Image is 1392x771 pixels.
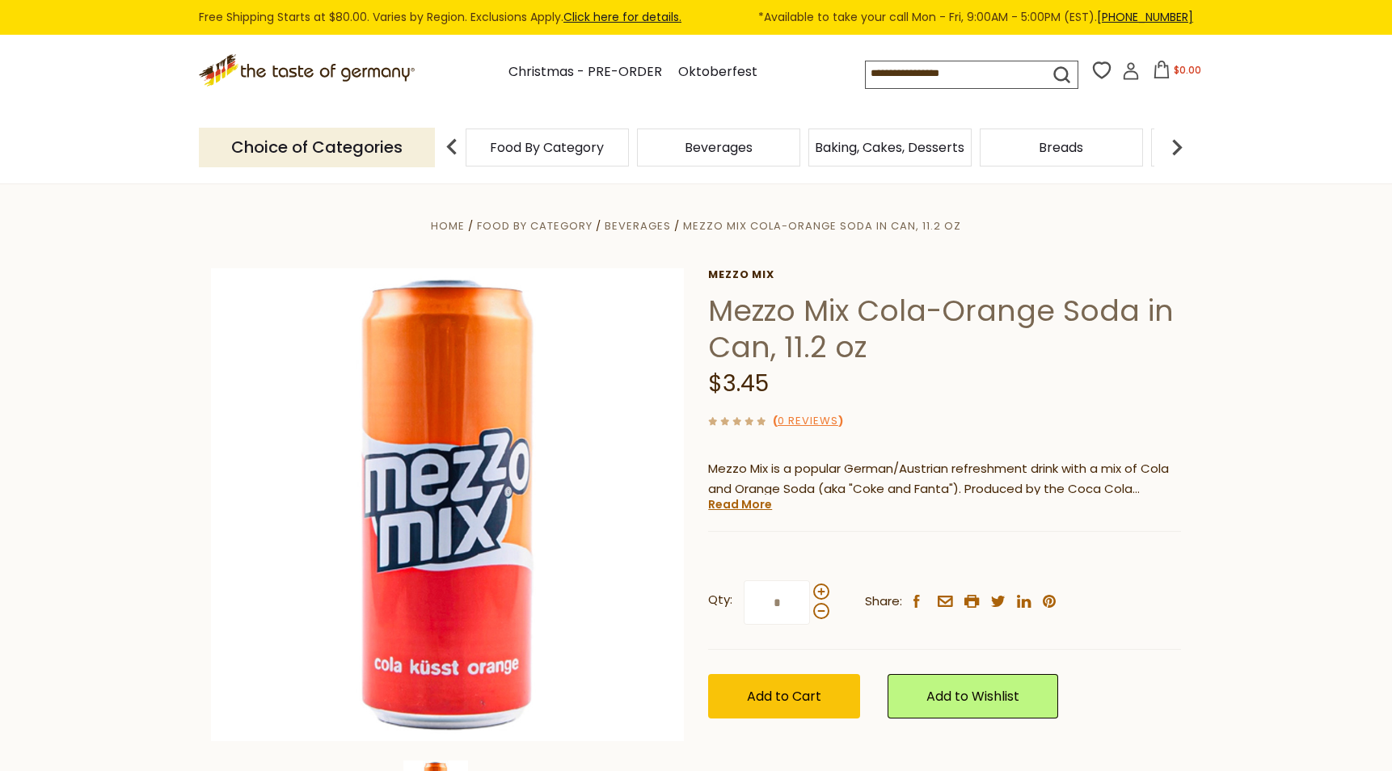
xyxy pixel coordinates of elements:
[431,218,465,234] a: Home
[888,674,1058,718] a: Add to Wishlist
[199,8,1193,27] div: Free Shipping Starts at $80.00. Varies by Region. Exclusions Apply.
[1174,63,1201,77] span: $0.00
[747,687,821,706] span: Add to Cart
[605,218,671,234] a: Beverages
[773,413,843,428] span: ( )
[708,459,1181,499] p: Mezzo Mix is a popular German/Austrian refreshment drink with a mix of Cola and Orange Soda (aka ...
[708,496,772,512] a: Read More
[744,580,810,625] input: Qty:
[683,218,961,234] a: Mezzo Mix Cola-Orange Soda in Can, 11.2 oz
[778,413,838,430] a: 0 Reviews
[1039,141,1083,154] a: Breads
[1097,9,1193,25] a: [PHONE_NUMBER]
[1161,131,1193,163] img: next arrow
[708,368,769,399] span: $3.45
[211,268,684,741] img: Mezzo Mix Cola-Orange Soda in Can, 11.2 oz
[490,141,604,154] a: Food By Category
[865,592,902,612] span: Share:
[563,9,681,25] a: Click here for details.
[1143,61,1212,85] button: $0.00
[685,141,753,154] a: Beverages
[508,61,662,83] a: Christmas - PRE-ORDER
[708,674,860,718] button: Add to Cart
[678,61,757,83] a: Oktoberfest
[436,131,468,163] img: previous arrow
[708,293,1181,365] h1: Mezzo Mix Cola-Orange Soda in Can, 11.2 oz
[708,268,1181,281] a: Mezzo Mix
[815,141,964,154] a: Baking, Cakes, Desserts
[708,590,732,610] strong: Qty:
[758,8,1193,27] span: *Available to take your call Mon - Fri, 9:00AM - 5:00PM (EST).
[199,128,435,167] p: Choice of Categories
[477,218,593,234] a: Food By Category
